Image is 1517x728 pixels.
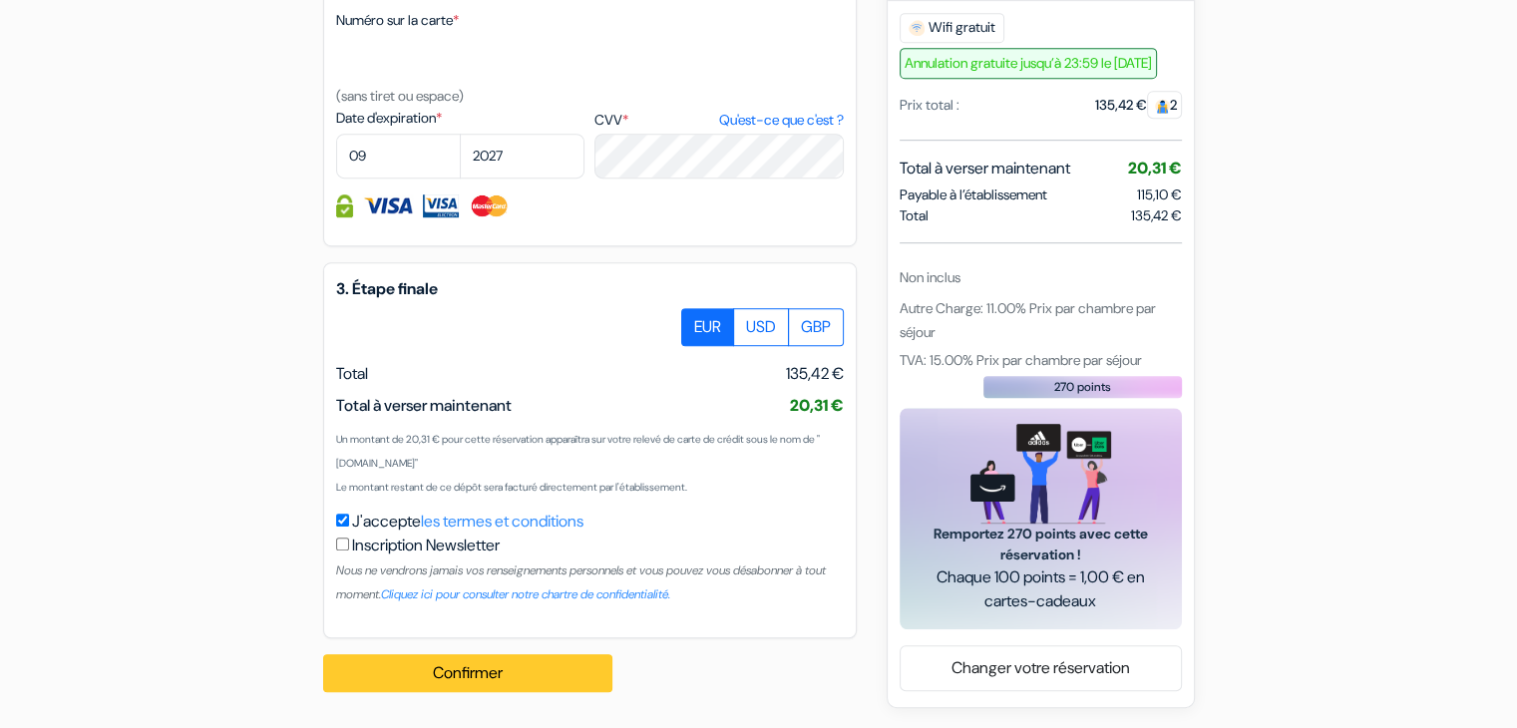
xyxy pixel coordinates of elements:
[469,194,510,217] img: Master Card
[682,308,844,346] div: Basic radio toggle button group
[900,298,1156,340] span: Autre Charge: 11.00% Prix par chambre par séjour
[1137,184,1182,202] span: 115,10 €
[352,510,583,534] label: J'accepte
[718,110,843,131] a: Qu'est-ce que c'est ?
[336,481,687,494] small: Le montant restant de ce dépôt sera facturé directement par l'établissement.
[423,194,459,217] img: Visa Electron
[336,194,353,217] img: Information de carte de crédit entièrement encryptée et sécurisée
[788,308,844,346] label: GBP
[421,511,583,532] a: les termes et conditions
[1147,90,1182,118] span: 2
[336,363,368,384] span: Total
[900,12,1004,42] span: Wifi gratuit
[1131,204,1182,225] span: 135,42 €
[1128,157,1182,178] span: 20,31 €
[681,308,734,346] label: EUR
[323,654,612,692] button: Confirmer
[970,423,1111,524] img: gift_card_hero_new.png
[900,156,1070,180] span: Total à verser maintenant
[336,108,584,129] label: Date d'expiration
[1054,377,1111,395] span: 270 points
[900,204,929,225] span: Total
[900,183,1047,204] span: Payable à l’établissement
[594,110,843,131] label: CVV
[336,395,512,416] span: Total à verser maintenant
[1095,94,1182,115] div: 135,42 €
[336,433,820,470] small: Un montant de 20,31 € pour cette réservation apparaîtra sur votre relevé de carte de crédit sous ...
[900,266,1182,287] div: Non inclus
[336,10,459,31] label: Numéro sur la carte
[900,350,1142,368] span: TVA: 15.00% Prix par chambre par séjour
[909,19,925,35] img: free_wifi.svg
[336,87,464,105] small: (sans tiret ou espace)
[336,279,844,298] h5: 3. Étape finale
[733,308,789,346] label: USD
[900,94,959,115] div: Prix total :
[900,47,1157,78] span: Annulation gratuite jusqu’à 23:59 le [DATE]
[901,649,1181,687] a: Changer votre réservation
[1155,98,1170,113] img: guest.svg
[352,534,500,557] label: Inscription Newsletter
[790,395,844,416] span: 20,31 €
[363,194,413,217] img: Visa
[786,362,844,386] span: 135,42 €
[336,562,826,602] small: Nous ne vendrons jamais vos renseignements personnels et vous pouvez vous désabonner à tout moment.
[924,524,1158,565] span: Remportez 270 points avec cette réservation !
[924,565,1158,613] span: Chaque 100 points = 1,00 € en cartes-cadeaux
[381,586,670,602] a: Cliquez ici pour consulter notre chartre de confidentialité.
